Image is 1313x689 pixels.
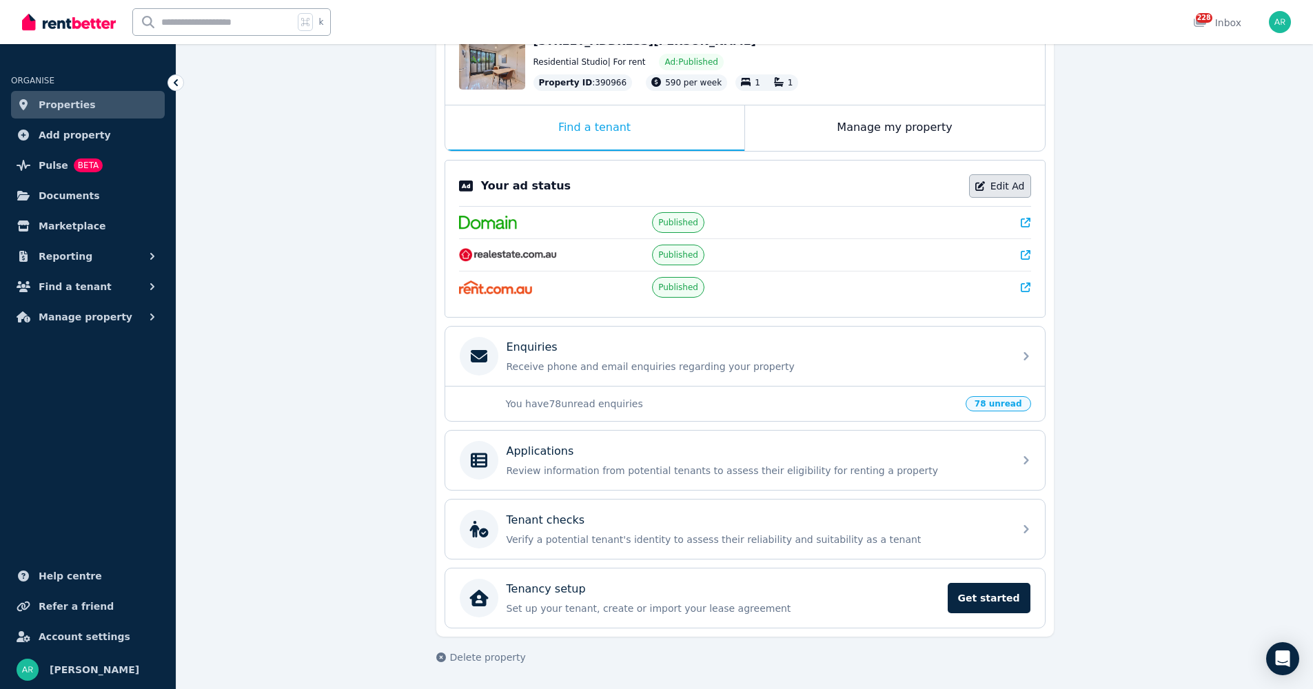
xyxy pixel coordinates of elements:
span: Property ID [539,77,593,88]
a: Tenancy setupSet up your tenant, create or import your lease agreementGet started [445,568,1045,628]
span: 78 unread [966,396,1031,411]
img: Alejandra Reyes [1269,11,1291,33]
span: 228 [1196,13,1212,23]
a: Edit Ad [969,174,1031,198]
div: Open Intercom Messenger [1266,642,1299,675]
img: Domain.com.au [459,216,517,229]
button: Delete property [436,650,526,664]
a: Refer a friend [11,593,165,620]
span: [PERSON_NAME] [50,661,139,678]
div: : 390966 [533,74,633,91]
p: Your ad status [481,178,571,194]
span: Manage property [39,309,132,325]
span: Properties [39,96,96,113]
span: Ad: Published [664,56,717,68]
p: You have 78 unread enquiries [506,397,957,411]
span: ORGANISE [11,76,54,85]
span: Pulse [39,157,68,174]
p: Receive phone and email enquiries regarding your property [507,360,1006,373]
span: Account settings [39,628,130,645]
p: Set up your tenant, create or import your lease agreement [507,601,939,615]
span: Help centre [39,568,102,584]
button: Manage property [11,303,165,331]
a: ApplicationsReview information from potential tenants to assess their eligibility for renting a p... [445,431,1045,490]
div: Manage my property [745,105,1045,151]
span: 1 [788,78,793,88]
span: Published [658,249,698,260]
span: Residential Studio | For rent [533,56,646,68]
span: Reporting [39,248,92,265]
p: Tenant checks [507,512,585,528]
p: Tenancy setup [507,581,586,597]
span: Published [658,282,698,293]
p: Enquiries [507,339,558,356]
span: 1 [755,78,760,88]
a: Help centre [11,562,165,590]
span: Delete property [450,650,526,664]
span: Documents [39,187,100,204]
span: Get started [948,583,1030,613]
div: Inbox [1193,16,1241,30]
div: Find a tenant [445,105,744,151]
span: Marketplace [39,218,105,234]
p: Review information from potential tenants to assess their eligibility for renting a property [507,464,1006,477]
a: Marketplace [11,212,165,240]
button: Reporting [11,243,165,270]
img: RentBetter [22,12,116,32]
a: EnquiriesReceive phone and email enquiries regarding your property [445,327,1045,386]
a: Add property [11,121,165,149]
button: Find a tenant [11,273,165,300]
a: Tenant checksVerify a potential tenant's identity to assess their reliability and suitability as ... [445,500,1045,559]
a: Properties [11,91,165,119]
span: Refer a friend [39,598,114,615]
span: Add property [39,127,111,143]
span: Find a tenant [39,278,112,295]
img: Alejandra Reyes [17,659,39,681]
span: Published [658,217,698,228]
a: Documents [11,182,165,209]
img: RealEstate.com.au [459,248,558,262]
p: Verify a potential tenant's identity to assess their reliability and suitability as a tenant [507,533,1006,546]
span: k [318,17,323,28]
span: 590 per week [665,78,722,88]
span: BETA [74,158,103,172]
a: PulseBETA [11,152,165,179]
p: Applications [507,443,574,460]
img: Rent.com.au [459,280,533,294]
a: Account settings [11,623,165,650]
